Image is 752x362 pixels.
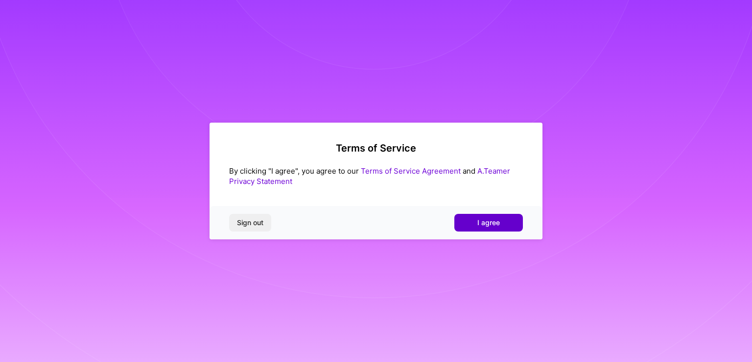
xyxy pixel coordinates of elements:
[229,142,523,154] h2: Terms of Service
[229,166,523,186] div: By clicking "I agree", you agree to our and
[229,214,271,232] button: Sign out
[361,166,461,176] a: Terms of Service Agreement
[237,218,263,228] span: Sign out
[477,218,500,228] span: I agree
[454,214,523,232] button: I agree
